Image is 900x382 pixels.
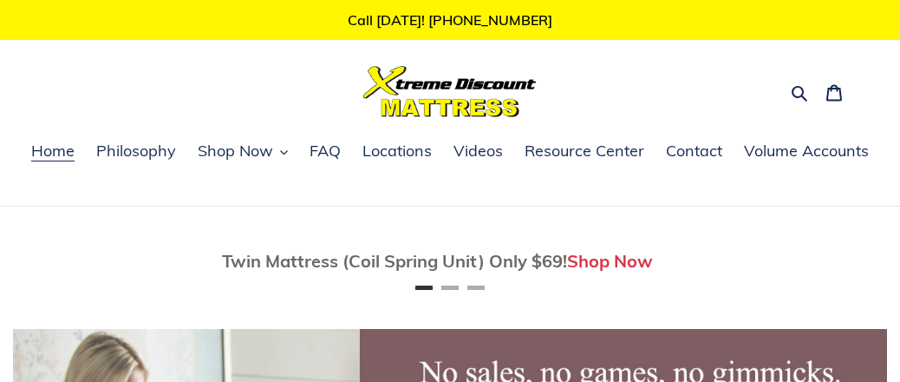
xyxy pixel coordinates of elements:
a: FAQ [301,139,349,165]
img: Xtreme Discount Mattress [363,66,537,117]
span: Twin Mattress (Coil Spring Unit) Only $69! [222,250,567,272]
a: Home [23,139,83,165]
button: Page 2 [441,286,459,290]
span: Volume Accounts [744,141,869,161]
a: Shop Now [567,250,653,272]
button: Shop Now [189,139,297,165]
a: Videos [445,139,512,165]
a: Resource Center [516,139,653,165]
span: Contact [666,141,722,161]
span: Locations [362,141,432,161]
button: Page 1 [415,286,433,290]
span: Home [31,141,75,161]
span: FAQ [310,141,341,161]
a: Locations [354,139,440,165]
span: Philosophy [96,141,176,161]
a: Contact [657,139,731,165]
span: Shop Now [198,141,273,161]
span: Resource Center [525,141,644,161]
a: Philosophy [88,139,185,165]
span: Videos [453,141,503,161]
button: Page 3 [467,286,485,290]
a: Volume Accounts [735,139,877,165]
